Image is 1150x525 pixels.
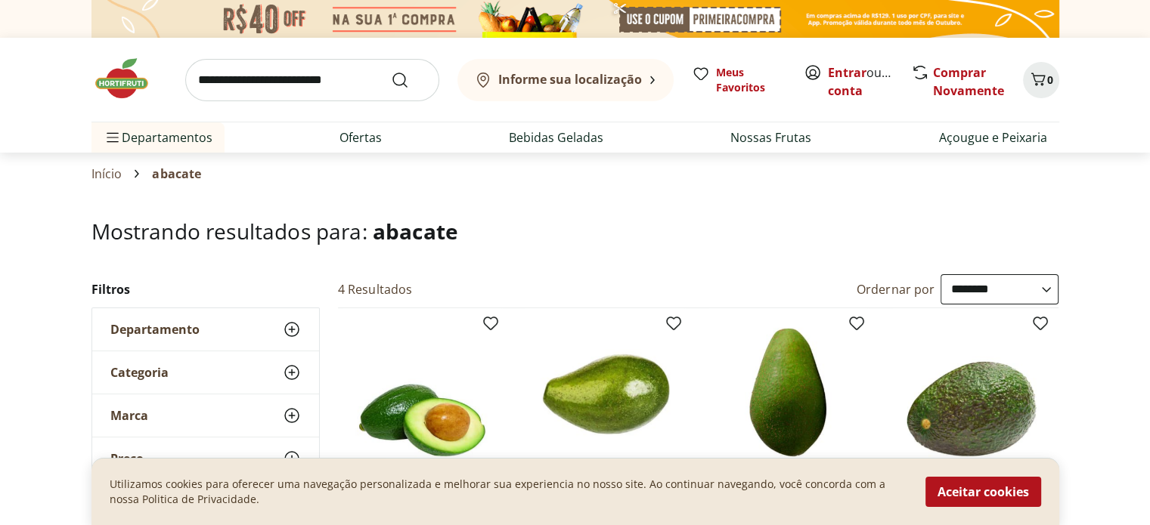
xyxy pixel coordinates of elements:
[110,408,148,423] span: Marca
[716,65,786,95] span: Meus Favoritos
[350,320,494,464] img: ABACATE SELECIONADO
[91,219,1059,243] h1: Mostrando resultados para:
[1047,73,1053,87] span: 0
[692,65,786,95] a: Meus Favoritos
[457,59,674,101] button: Informe sua localização
[857,281,935,298] label: Ordernar por
[91,167,122,181] a: Início
[391,71,427,89] button: Submit Search
[339,128,382,147] a: Ofertas
[152,167,201,181] span: abacate
[498,71,642,88] b: Informe sua localização
[92,308,319,351] button: Departamento
[939,128,1047,147] a: Açougue e Peixaria
[1023,62,1059,98] button: Carrinho
[104,119,212,156] span: Departamentos
[933,64,1004,99] a: Comprar Novamente
[104,119,122,156] button: Menu
[900,320,1043,464] img: Mini Abacate
[716,320,860,464] img: Abacate Orgânico Unidade
[110,365,169,380] span: Categoria
[533,320,677,464] img: Abacate Unidade
[338,281,413,298] h2: 4 Resultados
[91,274,320,304] h2: Filtros
[92,437,319,480] button: Preço
[110,322,200,337] span: Departamento
[828,64,911,99] a: Criar conta
[185,59,439,101] input: search
[91,56,167,101] img: Hortifruti
[110,477,907,507] p: Utilizamos cookies para oferecer uma navegação personalizada e melhorar sua experiencia no nosso ...
[509,128,603,147] a: Bebidas Geladas
[828,64,866,81] a: Entrar
[92,351,319,394] button: Categoria
[92,394,319,437] button: Marca
[110,451,144,466] span: Preço
[925,477,1041,507] button: Aceitar cookies
[730,128,811,147] a: Nossas Frutas
[373,217,458,246] span: abacate
[828,63,895,100] span: ou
